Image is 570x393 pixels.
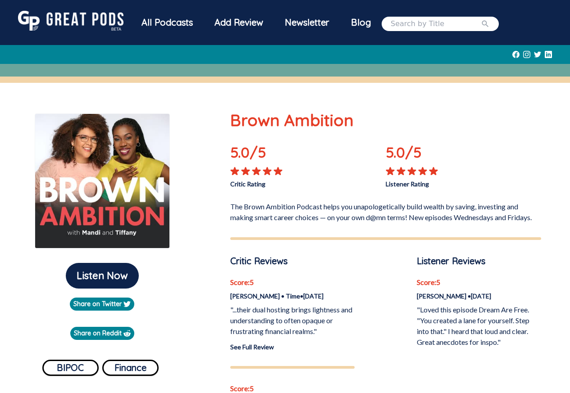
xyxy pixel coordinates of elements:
[386,176,541,189] p: Listener Rating
[230,304,355,337] p: "...their dual hosting brings lightness and understanding to often opaque or frustrating financia...
[35,113,170,248] img: Brown Ambition
[70,298,134,311] a: Share on Twitter
[230,141,292,167] p: 5.0 /5
[274,11,340,34] div: Newsletter
[42,356,99,376] a: BIPOC
[204,11,274,34] a: Add Review
[417,291,541,301] p: [PERSON_NAME] • [DATE]
[102,360,159,376] button: Finance
[102,356,159,376] a: Finance
[131,11,204,34] div: All Podcasts
[230,176,386,189] p: Critic Rating
[70,327,134,340] a: Share on Reddit
[274,11,340,36] a: Newsletter
[417,277,541,288] p: Score: 5
[391,18,481,29] input: Search by Title
[66,263,139,289] button: Listen Now
[131,11,204,36] a: All Podcasts
[42,360,99,376] button: BIPOC
[386,141,448,167] p: 5.0 /5
[230,343,274,351] a: See Full Review
[230,198,541,223] p: The Brown Ambition Podcast helps you unapologetically build wealth by saving, investing and makin...
[417,254,541,268] p: Listener Reviews
[230,277,355,288] p: Score: 5
[230,291,355,301] p: [PERSON_NAME] • Time • [DATE]
[230,108,541,132] p: Brown Ambition
[340,11,382,34] a: Blog
[230,254,355,268] p: Critic Reviews
[18,11,123,31] img: GreatPods
[417,304,541,348] p: "Loved this episode Dream Are Free. "You created a lane for yourself. Step into that." I heard th...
